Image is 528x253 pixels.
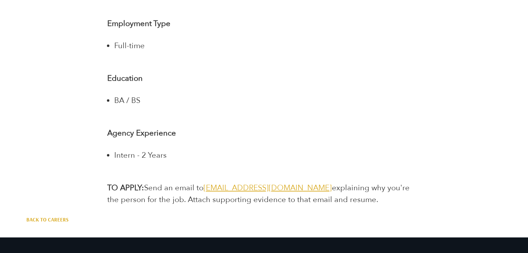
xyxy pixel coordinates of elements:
[114,95,421,106] li: BA / BS
[203,183,332,193] a: [EMAIL_ADDRESS][DOMAIN_NAME]
[107,18,170,29] strong: Employment Type
[144,183,203,193] span: Send an email to
[114,40,421,52] li: Full-time
[107,183,144,193] b: TO APPLY:
[114,149,421,161] li: Intern - 2 Years
[107,128,176,138] strong: Agency Experience
[26,216,68,223] a: Back to Careers
[107,73,143,84] strong: Education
